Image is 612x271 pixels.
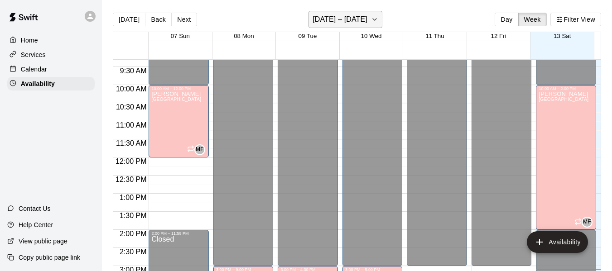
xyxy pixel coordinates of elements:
button: 13 Sat [554,33,571,39]
span: 11:30 AM [114,139,149,147]
span: 10:30 AM [114,103,149,111]
span: 1:30 PM [117,212,149,219]
div: 10:00 AM – 2:00 PM: Available [536,85,596,230]
button: 07 Sun [171,33,190,39]
span: 1:00 PM [117,194,149,201]
span: 10:00 AM [114,85,149,93]
div: 10:00 AM – 12:00 PM: Available [149,85,209,157]
button: add [527,231,588,253]
p: Calendar [21,65,47,74]
h6: [DATE] – [DATE] [313,13,367,26]
button: [DATE] [113,13,145,26]
p: Contact Us [19,204,51,213]
span: [GEOGRAPHIC_DATA] [151,97,201,102]
button: 08 Mon [234,33,254,39]
p: Help Center [19,220,53,229]
span: MF [583,218,591,227]
span: [GEOGRAPHIC_DATA] [539,97,588,102]
span: MF [196,145,204,154]
button: 12 Fri [491,33,506,39]
span: 11:00 AM [114,121,149,129]
button: Filter View [550,13,601,26]
p: Availability [21,79,55,88]
button: 10 Wed [361,33,382,39]
button: 11 Thu [425,33,444,39]
a: Home [7,33,95,47]
span: 2:30 PM [117,248,149,256]
span: 9:30 AM [118,67,149,75]
div: Matt Field [582,217,593,228]
span: Recurring availability [187,145,194,154]
button: Next [171,13,197,26]
button: Back [145,13,172,26]
button: Week [518,13,547,26]
span: 2:00 PM [117,230,149,238]
p: View public page [19,237,67,246]
button: Day [495,13,518,26]
div: 10:00 AM – 12:00 PM [151,86,206,91]
div: Matt Field [194,144,205,155]
span: 12:00 PM [113,157,149,165]
a: Calendar [7,62,95,76]
p: Home [21,36,38,45]
button: [DATE] – [DATE] [308,11,382,28]
div: 2:00 PM – 11:59 PM [151,231,206,236]
a: Availability [7,77,95,90]
button: 09 Tue [299,33,317,39]
span: Recurring availability [574,218,582,227]
p: Copy public page link [19,253,80,262]
a: Services [7,48,95,62]
p: Services [21,50,46,59]
span: 12:30 PM [113,176,149,183]
div: 10:00 AM – 2:00 PM [539,86,593,91]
